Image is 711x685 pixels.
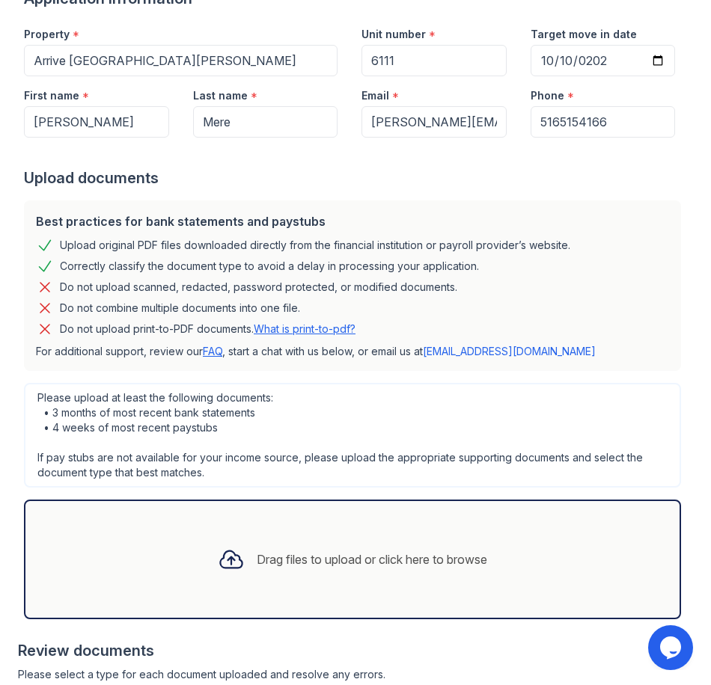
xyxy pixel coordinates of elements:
[60,322,355,337] p: Do not upload print-to-PDF documents.
[60,299,300,317] div: Do not combine multiple documents into one file.
[36,212,669,230] div: Best practices for bank statements and paystubs
[60,236,570,254] div: Upload original PDF files downloaded directly from the financial institution or payroll provider’...
[257,550,487,568] div: Drag files to upload or click here to browse
[531,88,564,103] label: Phone
[60,257,479,275] div: Correctly classify the document type to avoid a delay in processing your application.
[254,322,355,335] a: What is print-to-pdf?
[18,640,687,661] div: Review documents
[36,344,669,359] p: For additional support, review our , start a chat with us below, or email us at
[648,625,696,670] iframe: chat widget
[60,278,457,296] div: Do not upload scanned, redacted, password protected, or modified documents.
[203,345,222,357] a: FAQ
[24,168,687,188] div: Upload documents
[423,345,596,357] a: [EMAIL_ADDRESS][DOMAIN_NAME]
[531,27,637,42] label: Target move in date
[24,88,79,103] label: First name
[24,383,681,488] div: Please upload at least the following documents: • 3 months of most recent bank statements • 4 wee...
[24,27,70,42] label: Property
[361,27,426,42] label: Unit number
[361,88,389,103] label: Email
[18,667,687,682] div: Please select a type for each document uploaded and resolve any errors.
[193,88,248,103] label: Last name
